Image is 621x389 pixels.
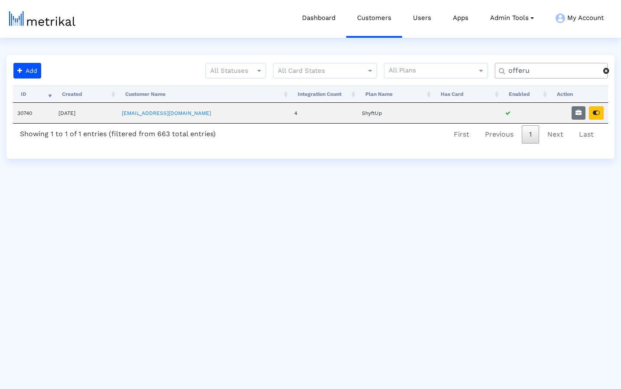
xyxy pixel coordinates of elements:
[13,85,54,103] th: ID: activate to sort column ascending
[572,125,601,144] a: Last
[358,103,433,123] td: ShyftUp
[433,85,501,103] th: Has Card: activate to sort column ascending
[122,110,211,116] a: [EMAIL_ADDRESS][DOMAIN_NAME]
[278,65,357,77] input: All Card States
[9,11,75,26] img: metrical-logo-light.png
[522,125,539,144] a: 1
[501,85,549,103] th: Enabled: activate to sort column ascending
[290,85,358,103] th: Integration Count: activate to sort column ascending
[13,103,54,123] td: 30740
[54,103,117,123] td: [DATE]
[389,65,478,77] input: All Plans
[556,13,565,23] img: my-account-menu-icon.png
[549,85,608,103] th: Action
[446,125,477,144] a: First
[13,124,223,141] div: Showing 1 to 1 of 1 entries (filtered from 663 total entries)
[290,103,358,123] td: 4
[478,125,521,144] a: Previous
[502,66,603,75] input: Customer Name
[117,85,290,103] th: Customer Name: activate to sort column ascending
[54,85,117,103] th: Created: activate to sort column ascending
[540,125,571,144] a: Next
[358,85,433,103] th: Plan Name: activate to sort column ascending
[13,63,41,78] button: Add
